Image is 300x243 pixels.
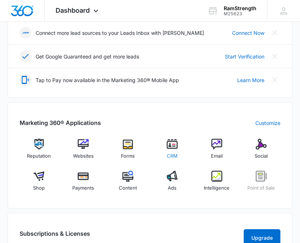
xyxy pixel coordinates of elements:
span: Point of Sale [247,185,275,192]
span: Shop [33,185,45,192]
a: Forms [109,139,147,165]
a: Payments [64,171,102,197]
span: Payments [72,185,94,192]
p: Get Google Guaranteed and get more leads [36,53,139,60]
span: Content [119,185,137,192]
a: Point of Sale [242,171,280,197]
div: account id [224,11,256,16]
div: account name [224,5,256,11]
button: Close [269,27,280,39]
span: Social [255,153,268,160]
a: Social [242,139,280,165]
a: Reputation [20,139,58,165]
a: Email [197,139,236,165]
a: CRM [153,139,191,165]
span: Dashboard [56,7,90,14]
span: Forms [121,153,135,160]
span: CRM [167,153,178,160]
a: Customize [255,119,280,127]
p: Connect more lead sources to your Leads Inbox with [PERSON_NAME] [36,29,204,37]
span: Websites [73,153,94,160]
a: Content [109,171,147,197]
button: Close [269,74,280,86]
span: Intelligence [204,185,230,192]
a: Learn More [237,76,264,84]
a: Ads [153,171,191,197]
a: Websites [64,139,102,165]
h2: Marketing 360® Applications [20,118,101,127]
a: Connect Now [232,29,264,37]
a: Shop [20,171,58,197]
span: Reputation [27,153,51,160]
a: Intelligence [197,171,236,197]
span: Ads [168,185,177,192]
p: Tap to Pay now available in the Marketing 360® Mobile App [36,76,179,84]
button: Close [269,50,280,62]
a: Start Verification [225,53,264,60]
span: Email [211,153,223,160]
